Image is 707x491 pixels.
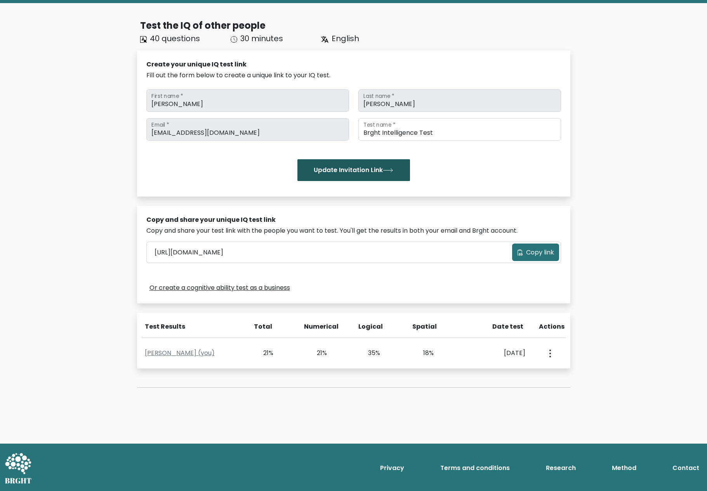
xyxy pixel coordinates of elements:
[146,118,349,141] input: Email
[240,33,283,44] span: 30 minutes
[526,248,554,257] span: Copy link
[358,89,561,112] input: Last name
[146,215,561,225] div: Copy and share your unique IQ test link
[150,33,200,44] span: 40 questions
[145,348,215,357] a: [PERSON_NAME] (you)
[146,89,349,112] input: First name
[146,60,561,69] div: Create your unique IQ test link
[146,226,561,235] div: Copy and share your test link with the people you want to test. You'll get the results in both yo...
[512,244,559,261] button: Copy link
[332,33,359,44] span: English
[437,460,513,476] a: Terms and conditions
[609,460,639,476] a: Method
[145,322,241,331] div: Test Results
[297,159,410,181] button: Update Invitation Link
[412,322,435,331] div: Spatial
[252,348,274,358] div: 21%
[305,348,327,358] div: 21%
[465,348,525,358] div: [DATE]
[250,322,273,331] div: Total
[146,71,561,80] div: Fill out the form below to create a unique link to your IQ test.
[467,322,530,331] div: Date test
[358,322,381,331] div: Logical
[377,460,407,476] a: Privacy
[543,460,579,476] a: Research
[412,348,434,358] div: 18%
[358,118,561,141] input: Test name
[304,322,327,331] div: Numerical
[140,19,570,33] div: Test the IQ of other people
[149,283,290,293] a: Or create a cognitive ability test as a business
[669,460,702,476] a: Contact
[358,348,380,358] div: 35%
[539,322,566,331] div: Actions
